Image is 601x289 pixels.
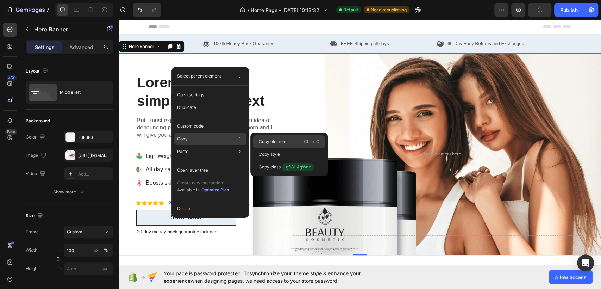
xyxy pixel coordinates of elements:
[304,138,319,145] p: Ctrl + C
[26,133,46,142] div: Color
[259,163,314,171] p: Copy class
[177,92,204,98] p: Open settings
[248,6,249,14] span: /
[18,97,162,119] p: But I must explain to you how all this mistaken idea of denouncing pleasure and praising pain was...
[67,229,82,235] span: Custom
[26,247,37,253] label: Width
[560,6,578,14] div: Publish
[177,104,196,111] p: Duplicate
[119,20,601,265] iframe: Design area
[78,153,111,159] div: [URL][DOMAIN_NAME]
[35,43,55,51] p: Settings
[201,186,230,193] button: Optimize Plan
[52,194,83,202] div: SHOP NOW
[64,244,113,257] input: px%
[26,229,39,235] label: Frame
[18,190,117,206] button: SHOP NOW
[5,129,17,135] div: Beta
[46,6,49,14] p: 7
[177,167,208,173] p: Open layer tree
[201,187,229,193] div: Optimize Plan
[102,266,107,271] span: px
[69,43,93,51] p: Advanced
[174,202,246,215] button: Delete
[92,246,100,254] button: %
[549,270,593,284] button: Allow access
[60,84,103,100] div: Middle left
[50,180,118,186] p: 20000+ Customers Who Love Us
[164,270,389,284] span: Your page is password protected. To when designing pages, we need access to your store password.
[64,226,113,238] button: Custom
[34,25,94,33] p: Hero Banner
[554,3,584,17] button: Publish
[27,132,115,141] p: Lightweight, fast-absorbing formula
[18,53,163,91] h2: Lorem Ipsum is simply dummy text
[329,20,405,27] p: 60-Day Easy Returns and Exchanges
[577,254,594,271] div: Open Intercom Messenger
[259,151,280,158] p: Copy style
[7,75,17,81] div: 450
[27,146,115,154] p: All-day safety and security
[102,246,110,254] button: px
[27,159,115,167] p: Boosts skin health and vitality
[64,262,113,275] input: px
[164,270,361,284] span: synchronize your theme style & enhance your experience
[94,247,99,253] div: px
[104,247,108,253] div: %
[26,265,39,272] label: Height
[26,169,47,179] div: Video
[26,118,50,124] div: Background
[133,3,161,17] div: Undo/Redo
[78,134,111,141] div: F3F3F3
[555,273,587,281] span: Allow access
[222,20,270,27] p: FREE Shipping all days
[53,189,86,196] div: Show more
[371,7,407,13] span: Need republishing
[177,179,230,186] p: Create new interaction
[9,24,37,30] div: Hero Banner
[3,3,52,17] button: 7
[177,123,204,129] p: Custom code
[282,163,314,171] span: .gft8HAgWdz
[305,131,342,137] div: Drop element here
[177,148,188,155] p: Paste
[251,6,319,14] span: Home Page - [DATE] 10:13:32
[26,186,113,198] button: Show more
[18,209,162,215] p: 30-day money-back guarantee included
[26,211,44,221] div: Size
[78,171,111,177] div: Add...
[177,136,188,142] p: Copy
[343,7,358,13] span: Default
[177,187,200,192] span: Available in
[26,67,49,76] div: Layout
[259,139,287,145] p: Copy element
[26,151,48,160] div: Image
[177,73,221,79] p: Select parent element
